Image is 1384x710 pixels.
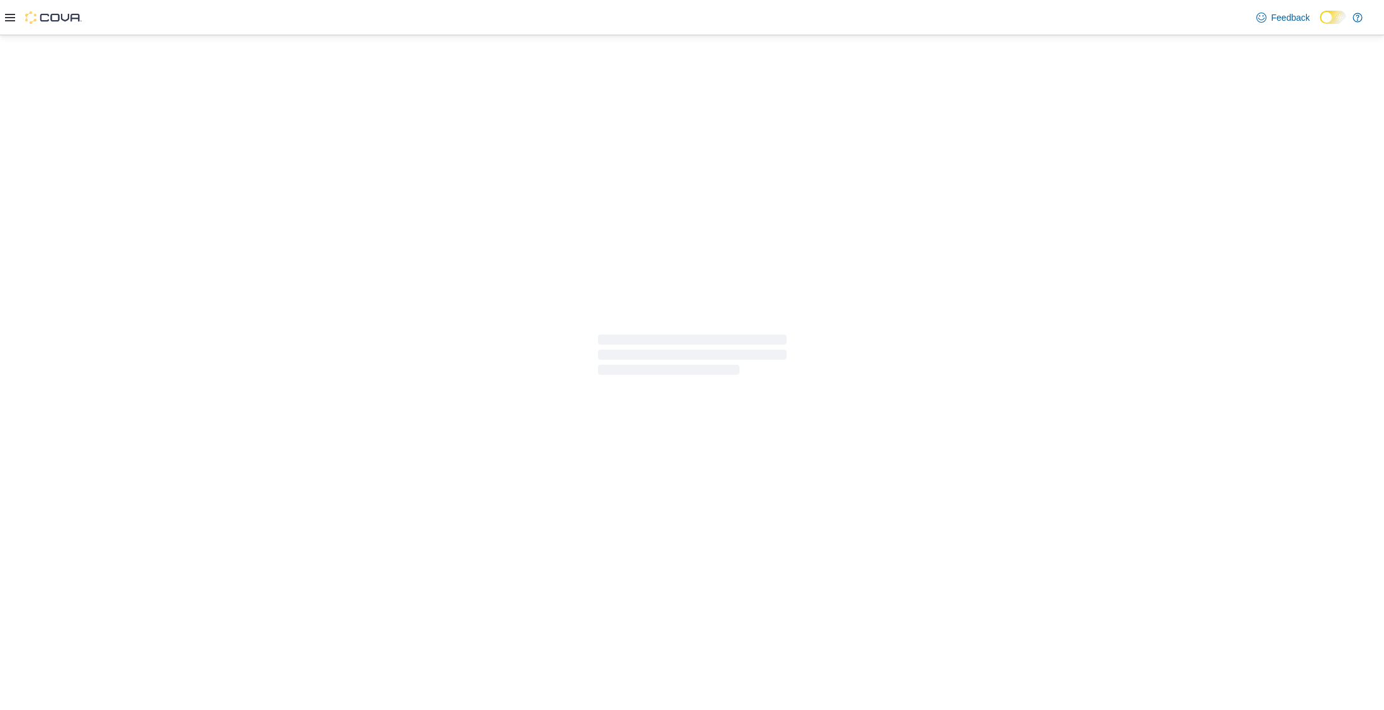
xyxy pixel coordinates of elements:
span: Feedback [1271,11,1310,24]
input: Dark Mode [1320,11,1346,24]
img: Cova [25,11,82,24]
span: Loading [598,337,787,377]
a: Feedback [1251,5,1315,30]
